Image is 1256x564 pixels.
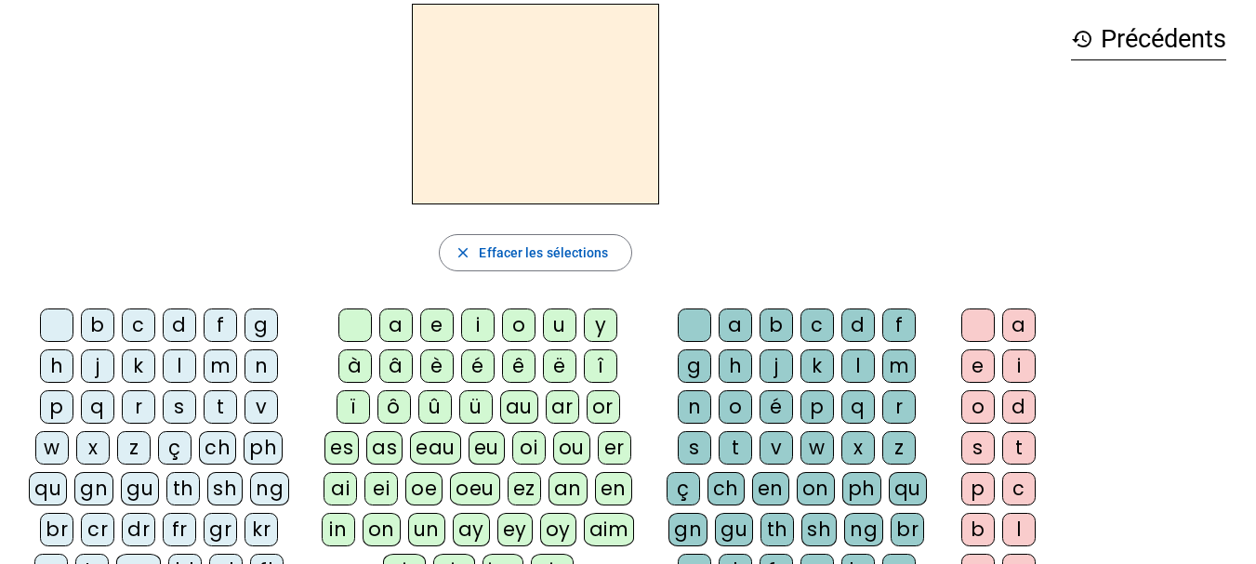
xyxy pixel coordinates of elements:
div: v [245,390,278,424]
div: o [502,308,535,342]
div: v [760,431,793,465]
div: b [81,308,114,342]
mat-icon: close [455,244,471,261]
div: t [204,390,237,424]
span: Effacer les sélections [479,242,608,264]
div: h [719,349,752,383]
div: es [324,431,359,465]
div: j [81,349,114,383]
div: é [461,349,495,383]
div: sh [801,513,837,546]
button: Effacer les sélections [439,234,631,271]
div: s [163,390,196,424]
div: n [678,390,711,424]
div: n [245,349,278,383]
div: th [166,472,200,505]
div: h [40,349,73,383]
div: b [760,308,793,342]
div: i [1002,349,1036,383]
div: cr [81,513,114,546]
div: gn [668,513,707,546]
div: k [122,349,155,383]
div: en [595,472,632,505]
div: qu [889,472,927,505]
div: ch [199,431,236,465]
div: ç [667,472,700,505]
div: ph [842,472,881,505]
div: ng [250,472,289,505]
div: dr [122,513,155,546]
div: as [366,431,403,465]
div: x [76,431,110,465]
div: ph [244,431,283,465]
div: eau [410,431,461,465]
h3: Précédents [1071,19,1226,60]
div: ay [453,513,490,546]
div: p [961,472,995,505]
div: ô [377,390,411,424]
div: u [543,308,576,342]
div: an [549,472,588,505]
div: a [1002,308,1036,342]
div: br [891,513,924,546]
div: è [420,349,454,383]
div: l [163,349,196,383]
div: ch [707,472,745,505]
div: z [117,431,151,465]
div: ei [364,472,398,505]
div: gn [74,472,113,505]
div: on [797,472,835,505]
div: à [338,349,372,383]
div: ai [324,472,357,505]
div: s [961,431,995,465]
div: ng [844,513,883,546]
div: y [584,308,617,342]
div: r [122,390,155,424]
div: d [841,308,875,342]
div: gu [121,472,159,505]
div: p [40,390,73,424]
div: eu [469,431,505,465]
div: q [841,390,875,424]
div: oy [540,513,576,546]
div: ez [508,472,541,505]
div: ë [543,349,576,383]
div: d [1002,390,1036,424]
div: s [678,431,711,465]
div: oeu [450,472,500,505]
div: c [800,308,834,342]
div: o [719,390,752,424]
div: ü [459,390,493,424]
div: l [1002,513,1036,546]
div: aim [584,513,635,546]
div: sh [207,472,243,505]
div: or [587,390,620,424]
div: e [961,349,995,383]
div: a [719,308,752,342]
div: ey [497,513,533,546]
div: o [961,390,995,424]
div: ê [502,349,535,383]
div: j [760,349,793,383]
div: en [752,472,789,505]
div: gr [204,513,237,546]
div: z [882,431,916,465]
div: a [379,308,413,342]
div: b [961,513,995,546]
div: th [760,513,794,546]
div: au [500,390,538,424]
div: ç [158,431,192,465]
div: q [81,390,114,424]
div: qu [29,472,67,505]
div: f [882,308,916,342]
div: on [363,513,401,546]
div: k [800,349,834,383]
div: in [322,513,355,546]
div: w [800,431,834,465]
div: oe [405,472,443,505]
div: g [245,308,278,342]
div: t [719,431,752,465]
div: d [163,308,196,342]
div: fr [163,513,196,546]
div: er [598,431,631,465]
